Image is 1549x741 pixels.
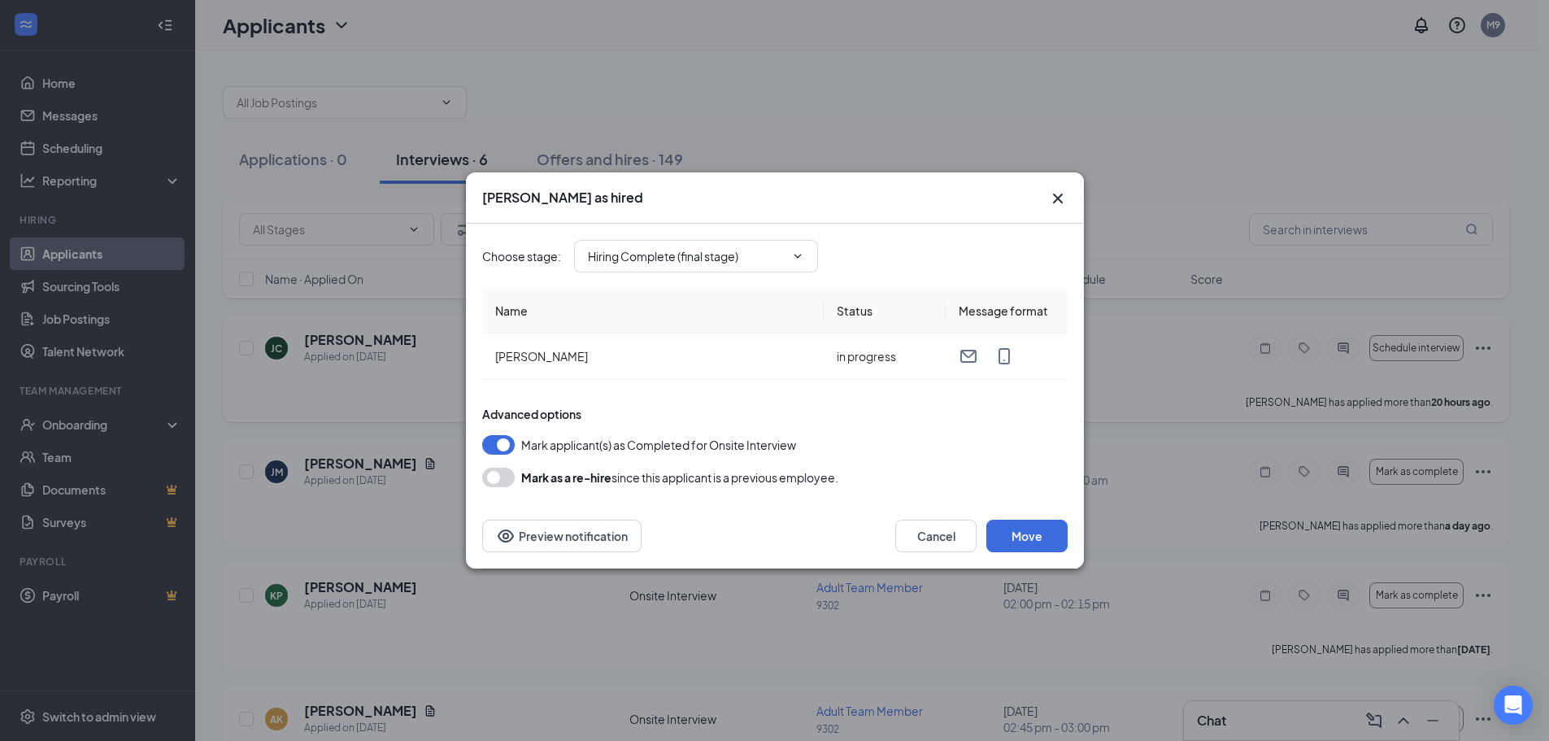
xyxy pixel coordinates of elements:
button: Cancel [895,520,977,552]
button: Move [986,520,1068,552]
svg: ChevronDown [791,250,804,263]
span: Choose stage : [482,247,561,265]
h3: [PERSON_NAME] as hired [482,189,643,207]
th: Name [482,289,824,333]
button: Close [1048,189,1068,208]
th: Status [824,289,946,333]
button: Preview notificationEye [482,520,642,552]
div: Advanced options [482,406,1068,422]
svg: Eye [496,526,516,546]
span: [PERSON_NAME] [495,349,588,364]
div: since this applicant is a previous employee. [521,468,838,487]
div: Open Intercom Messenger [1494,686,1533,725]
svg: MobileSms [994,347,1014,366]
b: Mark as a re-hire [521,470,611,485]
td: in progress [824,333,946,380]
th: Message format [946,289,1068,333]
svg: Email [959,347,978,366]
svg: Cross [1048,189,1068,208]
span: Mark applicant(s) as Completed for Onsite Interview [521,435,796,455]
